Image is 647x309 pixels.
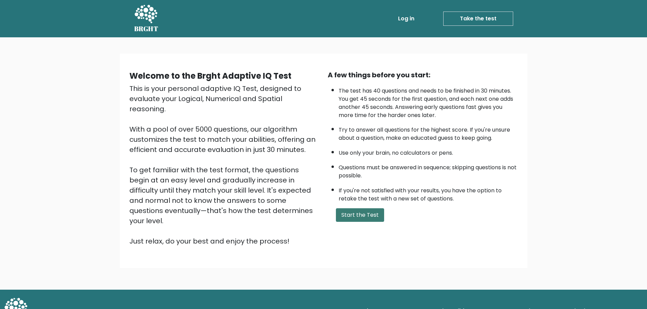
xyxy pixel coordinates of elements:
[339,160,518,180] li: Questions must be answered in sequence; skipping questions is not possible.
[134,3,159,35] a: BRGHT
[339,122,518,142] li: Try to answer all questions for the highest score. If you're unsure about a question, make an edu...
[339,183,518,203] li: If you're not satisfied with your results, you have the option to retake the test with a new set ...
[339,83,518,119] li: The test has 40 questions and needs to be finished in 30 minutes. You get 45 seconds for the firs...
[129,70,291,81] b: Welcome to the Brght Adaptive IQ Test
[336,208,384,222] button: Start the Test
[395,12,417,25] a: Log in
[339,146,518,157] li: Use only your brain, no calculators or pens.
[328,70,518,80] div: A few things before you start:
[129,83,320,246] div: This is your personal adaptive IQ Test, designed to evaluate your Logical, Numerical and Spatial ...
[134,25,159,33] h5: BRGHT
[443,12,513,26] a: Take the test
